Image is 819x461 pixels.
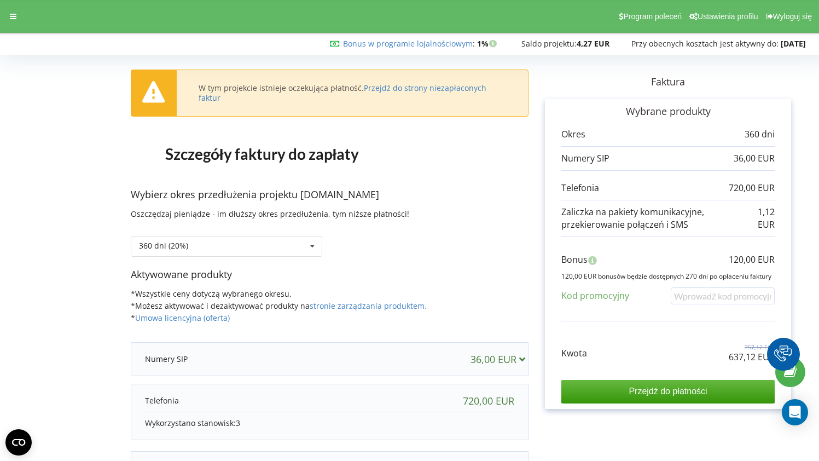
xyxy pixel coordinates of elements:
span: Oszczędzaj pieniądze - im dłuższy okres przedłużenia, tym niższe płatności! [131,209,409,219]
p: Numery SIP [145,354,188,365]
p: 36,00 EUR [734,152,775,165]
input: Wprowadź kod promocyjny [671,287,775,304]
button: Open CMP widget [5,429,32,456]
strong: [DATE] [781,38,806,49]
div: 360 dni (20%) [139,242,188,250]
a: Umowa licencyjna (oferta) [135,313,230,323]
h1: Szczegóły faktury do zapłaty [131,128,393,180]
p: Wybrane produkty [561,105,775,119]
a: stronie zarządzania produktem. [310,301,427,311]
div: 720,00 EUR [463,395,514,406]
p: 120,00 EUR bonusów będzie dostępnych 270 dni po opłaceniu faktury [561,272,775,281]
div: Open Intercom Messenger [782,399,808,425]
p: Zaliczka na pakiety komunikacyjne, przekierowanie połączeń i SMS [561,206,750,231]
p: 757,12 EUR [729,343,775,351]
strong: 1% [477,38,499,49]
span: *Możesz aktywować i dezaktywować produkty na [131,301,427,311]
p: 637,12 EUR [729,351,775,364]
a: Bonus w programie lojalnościowym [343,38,473,49]
a: Przejdź do strony niezapłaconych faktur [199,83,486,103]
p: Numery SIP [561,152,609,165]
span: Przy obecnych kosztach jest aktywny do: [631,38,779,49]
span: : [343,38,475,49]
span: *Wszystkie ceny dotyczą wybranego okresu. [131,289,292,299]
span: Ustawienia profilu [698,12,758,21]
p: Okres [561,128,585,141]
p: Wykorzystano stanowisk: [145,418,514,429]
p: 360 dni [745,128,775,141]
p: Wybierz okres przedłużenia projektu [DOMAIN_NAME] [131,188,528,202]
strong: 4,27 EUR [577,38,609,49]
span: 3 [236,418,240,428]
p: Faktura [528,75,808,89]
p: Telefonia [561,182,599,194]
span: Wyloguj się [773,12,812,21]
p: Aktywowane produkty [131,268,528,282]
input: Przejdź do płatności [561,380,775,403]
p: Kod promocyjny [561,290,629,302]
p: 720,00 EUR [729,182,775,194]
p: Telefonia [145,395,179,406]
span: Program poleceń [623,12,682,21]
p: 1,12 EUR [750,206,775,231]
span: Saldo projektu: [521,38,577,49]
p: Bonus [561,253,588,266]
div: W tym projekcie istnieje oczekująca płatność. [199,83,506,103]
p: 120,00 EUR [729,253,775,266]
p: Kwota [561,347,587,360]
div: 36,00 EUR [471,354,530,365]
